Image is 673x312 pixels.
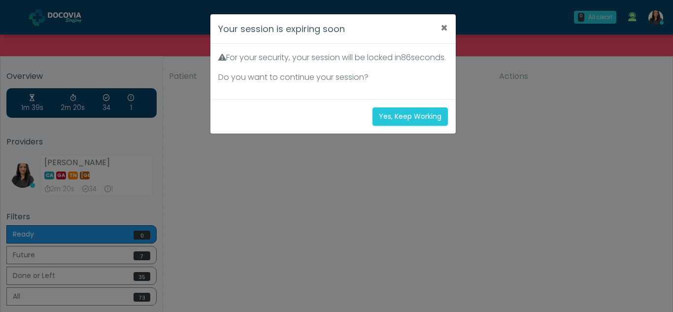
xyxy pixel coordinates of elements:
[401,52,411,63] span: 86
[218,22,345,35] h4: Your session is expiring soon
[218,71,448,83] p: Do you want to continue your session?
[433,14,456,42] button: ×
[372,107,448,126] button: Yes, Keep Working
[218,52,448,64] p: For your security, your session will be locked in seconds.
